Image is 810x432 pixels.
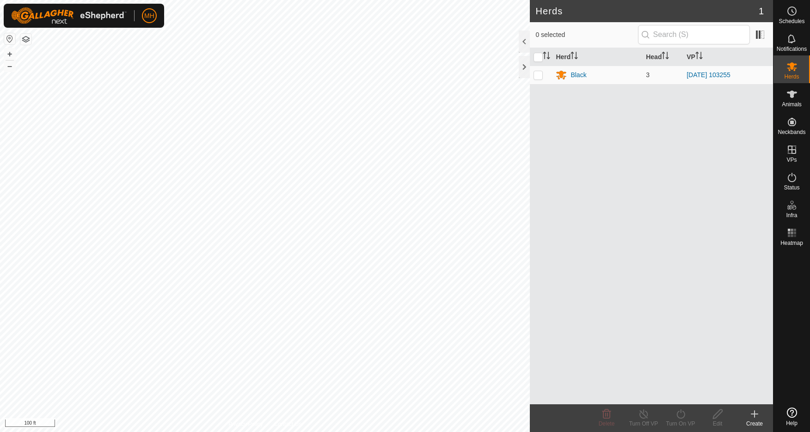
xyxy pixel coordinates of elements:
[779,18,804,24] span: Schedules
[571,53,578,61] p-sorticon: Activate to sort
[662,420,699,428] div: Turn On VP
[228,420,263,428] a: Privacy Policy
[662,53,669,61] p-sorticon: Activate to sort
[778,129,805,135] span: Neckbands
[11,7,127,24] img: Gallagher Logo
[599,420,615,427] span: Delete
[4,33,15,44] button: Reset Map
[782,102,802,107] span: Animals
[786,420,798,426] span: Help
[625,420,662,428] div: Turn Off VP
[20,34,31,45] button: Map Layers
[646,71,650,79] span: 3
[687,71,730,79] a: [DATE] 103255
[552,48,642,66] th: Herd
[773,404,810,430] a: Help
[695,53,703,61] p-sorticon: Activate to sort
[535,6,758,17] h2: Herds
[784,74,799,79] span: Herds
[784,185,799,190] span: Status
[4,61,15,72] button: –
[642,48,683,66] th: Head
[543,53,550,61] p-sorticon: Activate to sort
[736,420,773,428] div: Create
[780,240,803,246] span: Heatmap
[759,4,764,18] span: 1
[571,70,586,80] div: Black
[144,11,154,21] span: MH
[786,213,797,218] span: Infra
[638,25,750,44] input: Search (S)
[535,30,638,40] span: 0 selected
[683,48,773,66] th: VP
[4,49,15,60] button: +
[274,420,301,428] a: Contact Us
[777,46,807,52] span: Notifications
[699,420,736,428] div: Edit
[786,157,797,163] span: VPs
